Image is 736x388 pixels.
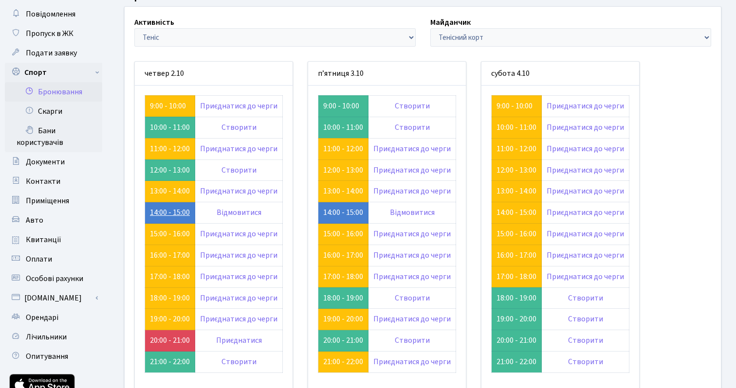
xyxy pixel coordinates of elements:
span: Документи [26,157,65,167]
a: Приєднатися до черги [547,165,624,176]
a: Приєднатися до черги [373,271,451,282]
a: Приєднатися до черги [200,250,277,261]
span: Лічильники [26,332,67,342]
a: Створити [221,356,257,367]
a: Приєднатися до черги [547,271,624,282]
div: п’ятниця 3.10 [308,62,466,86]
a: Створити [395,293,430,303]
a: 16:00 - 17:00 [150,250,190,261]
a: 15:00 - 16:00 [150,229,190,239]
a: Приєднатися до черги [547,143,624,154]
a: 15:00 - 16:00 [497,229,536,239]
a: Приєднатися до черги [373,186,451,196]
a: 17:00 - 18:00 [150,271,190,282]
span: Приміщення [26,195,69,206]
a: Приєднатися [216,335,262,346]
a: Особові рахунки [5,269,102,288]
a: Приєднатися до черги [373,250,451,261]
a: 17:00 - 18:00 [497,271,536,282]
a: Приєднатися до черги [373,229,451,239]
a: Лічильники [5,327,102,347]
a: Створити [395,122,430,133]
td: 12:00 - 13:00 [145,159,195,181]
a: Орендарі [5,308,102,327]
a: Приєднатися до черги [547,207,624,218]
a: Подати заявку [5,43,102,63]
a: Бронювання [5,82,102,102]
a: Приєднатися до черги [373,356,451,367]
a: 14:00 - 15:00 [497,207,536,218]
a: Повідомлення [5,4,102,24]
a: Приєднатися до черги [200,314,277,324]
a: Приєднатися до черги [547,250,624,261]
a: Квитанції [5,230,102,249]
a: 11:00 - 12:00 [150,143,190,154]
a: 20:00 - 21:00 [150,335,190,346]
span: Особові рахунки [26,273,83,284]
a: 12:00 - 13:00 [497,165,536,176]
a: Приєднатися до черги [373,314,451,324]
span: Пропуск в ЖК [26,28,74,39]
td: 21:00 - 22:00 [145,352,195,373]
a: 13:00 - 14:00 [150,186,190,196]
span: Опитування [26,351,68,362]
a: Приєднатися до черги [200,229,277,239]
a: 9:00 - 10:00 [497,101,533,111]
a: Скарги [5,102,102,121]
label: Майданчик [430,17,471,28]
td: 18:00 - 19:00 [318,287,368,309]
a: Відмовитися [390,207,435,218]
a: 21:00 - 22:00 [323,356,363,367]
a: 16:00 - 17:00 [497,250,536,261]
a: Створити [568,335,603,346]
span: Повідомлення [26,9,75,19]
span: Орендарі [26,312,58,323]
a: Приміщення [5,191,102,211]
div: четвер 2.10 [135,62,293,86]
a: 10:00 - 11:00 [497,122,536,133]
td: 18:00 - 19:00 [492,287,542,309]
div: субота 4.10 [481,62,639,86]
span: Оплати [26,254,52,265]
span: Квитанції [26,234,61,245]
td: 19:00 - 20:00 [492,309,542,330]
a: [DOMAIN_NAME] [5,288,102,308]
a: 11:00 - 12:00 [497,143,536,154]
span: Подати заявку [26,48,77,58]
a: Створити [568,314,603,324]
a: Створити [395,335,430,346]
a: Приєднатися до черги [547,122,624,133]
a: 17:00 - 18:00 [323,271,363,282]
label: Активність [134,17,174,28]
a: Опитування [5,347,102,366]
a: 16:00 - 17:00 [323,250,363,261]
a: Відмовитися [217,207,261,218]
a: Приєднатися до черги [373,165,451,176]
a: 11:00 - 12:00 [323,143,363,154]
span: Контакти [26,176,60,187]
a: Приєднатися до черги [200,101,277,111]
a: Приєднатися до черги [547,186,624,196]
a: Документи [5,152,102,172]
td: 10:00 - 11:00 [318,117,368,138]
a: Приєднатися до черги [373,143,451,154]
a: 19:00 - 20:00 [150,314,190,324]
a: Створити [568,356,603,367]
a: 13:00 - 14:00 [497,186,536,196]
td: 10:00 - 11:00 [145,117,195,138]
a: Пропуск в ЖК [5,24,102,43]
td: 20:00 - 21:00 [318,330,368,352]
span: Авто [26,215,43,226]
td: 9:00 - 10:00 [318,95,368,117]
td: 21:00 - 22:00 [492,352,542,373]
a: Приєднатися до черги [200,143,277,154]
a: Приєднатися до черги [200,186,277,196]
a: 14:00 - 15:00 [150,207,190,218]
a: 15:00 - 16:00 [323,229,363,239]
a: Приєднатися до черги [200,293,277,303]
a: 19:00 - 20:00 [323,314,363,324]
a: Оплати [5,249,102,269]
a: 9:00 - 10:00 [150,101,186,111]
a: Приєднатися до черги [547,101,624,111]
a: Створити [395,101,430,111]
